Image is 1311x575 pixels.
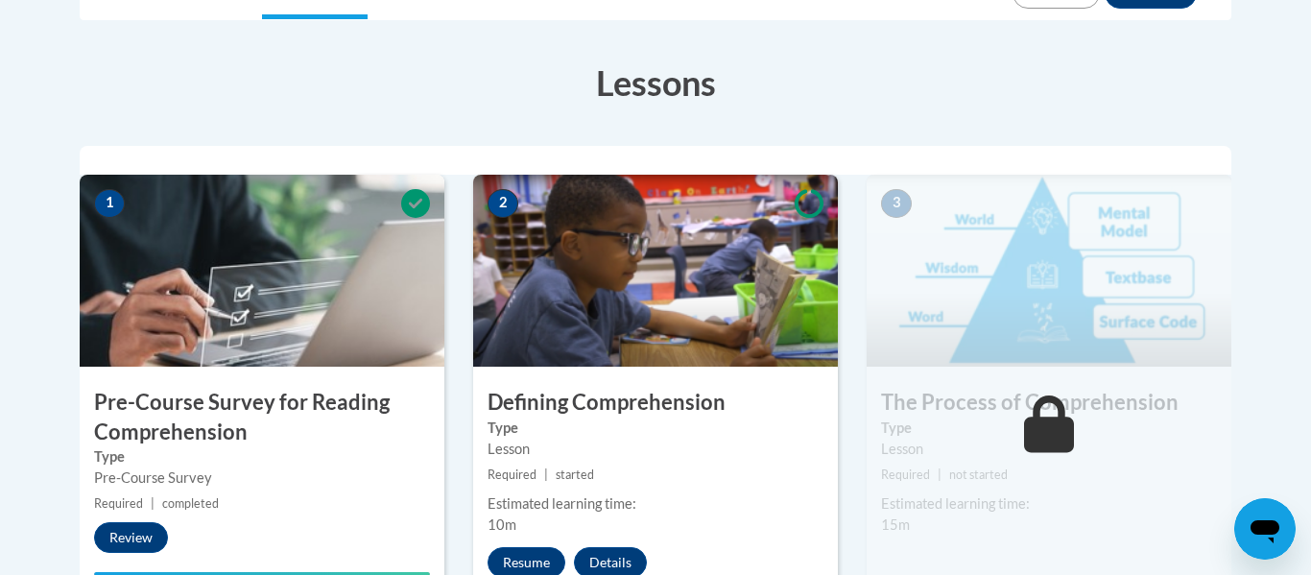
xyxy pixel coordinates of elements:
img: Course Image [473,175,838,367]
span: Required [94,496,143,511]
label: Type [881,418,1217,439]
label: Type [488,418,823,439]
div: Estimated learning time: [881,493,1217,515]
span: started [556,467,594,482]
div: Lesson [881,439,1217,460]
span: 2 [488,189,518,218]
span: | [151,496,155,511]
label: Type [94,446,430,467]
iframe: Button to launch messaging window [1234,498,1296,560]
div: Estimated learning time: [488,493,823,515]
span: completed [162,496,219,511]
span: 1 [94,189,125,218]
span: Required [881,467,930,482]
h3: Pre-Course Survey for Reading Comprehension [80,388,444,447]
h3: Defining Comprehension [473,388,838,418]
h3: Lessons [80,59,1231,107]
button: Review [94,522,168,553]
h3: The Process of Comprehension [867,388,1231,418]
div: Pre-Course Survey [94,467,430,489]
span: | [938,467,942,482]
span: | [544,467,548,482]
img: Course Image [867,175,1231,367]
span: not started [949,467,1008,482]
span: Required [488,467,536,482]
span: 3 [881,189,912,218]
span: 10m [488,516,516,533]
img: Course Image [80,175,444,367]
span: 15m [881,516,910,533]
div: Lesson [488,439,823,460]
